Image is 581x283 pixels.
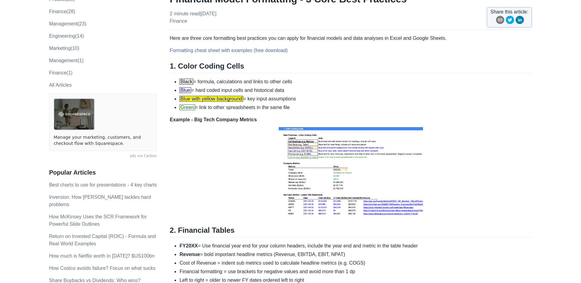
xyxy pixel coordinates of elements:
[179,104,195,110] span: Green
[179,242,532,250] li: = Use financial year end for your column headers, include the year end and metric in the table he...
[170,62,532,73] h2: 1. Color Coding Cells
[179,259,532,267] li: Cost of Revenue = indent sub metrics used to calculate headline metrics (e.g. COGS)
[49,253,155,258] a: How much is Netflix worth in [DATE]? $US100bn
[179,268,532,275] li: Financial formatting = use brackets for negative values and avoid more than 1 dp
[515,16,524,26] button: linkedin
[179,87,191,93] span: Blue
[179,87,532,94] li: = hard coded input cells and historical data
[49,214,147,227] a: How McKinsey Uses the SCR Framework for Powerful Slide Outlines
[49,82,72,88] a: All Articles
[490,8,528,16] span: Share this article:
[49,33,84,39] a: engineering(14)
[49,182,157,187] a: Best charts to use for presentations - 4 key charts
[179,78,532,85] li: = formula, calculations and links to other cells
[170,10,216,25] p: 2 minute read | [DATE]
[49,70,72,75] a: Finance(1)
[179,104,532,111] li: = link to other spreadsheets in the same file
[49,234,156,246] a: Return on Invested Capital (ROIC) - Formula and Real World Examples
[179,243,198,248] strong: FY20XX
[49,169,157,176] h3: Popular Articles
[49,58,84,63] a: Management(1)
[49,46,79,51] a: marketing(10)
[170,117,257,122] strong: Example - Big Tech Company Metrics
[54,98,95,130] img: ads via Carbon
[277,123,424,218] img: COLORCODE
[170,18,187,24] a: finance
[170,48,288,53] a: Formatting cheat sheet with examples (free download)
[170,35,532,42] p: Here are three core formatting best practices you can apply for financial models and data analyse...
[49,9,75,14] a: finance(28)
[170,226,532,237] h2: 2. Financial Tables
[179,252,200,257] strong: Revenue
[179,96,243,102] span: Blue with yellow background
[179,251,532,258] li: = bold important headline metrics (Revenue, EBITDA, EBIT, NPAT)
[54,134,152,146] a: Manage your marketing, customers, and checkout flow with Squarespace.
[49,21,86,26] a: management(23)
[49,153,157,159] a: ads via Carbon
[49,266,156,271] a: How Costco avoids failure? Focus on what sucks
[49,194,151,207] a: Inversion: How [PERSON_NAME] tackles hard problems
[49,278,141,283] a: Share Buybacks vs Dividends: Who wins?
[506,16,514,26] button: twitter
[179,79,193,85] span: Black
[179,95,532,103] li: = key input assumptions
[496,16,504,26] button: email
